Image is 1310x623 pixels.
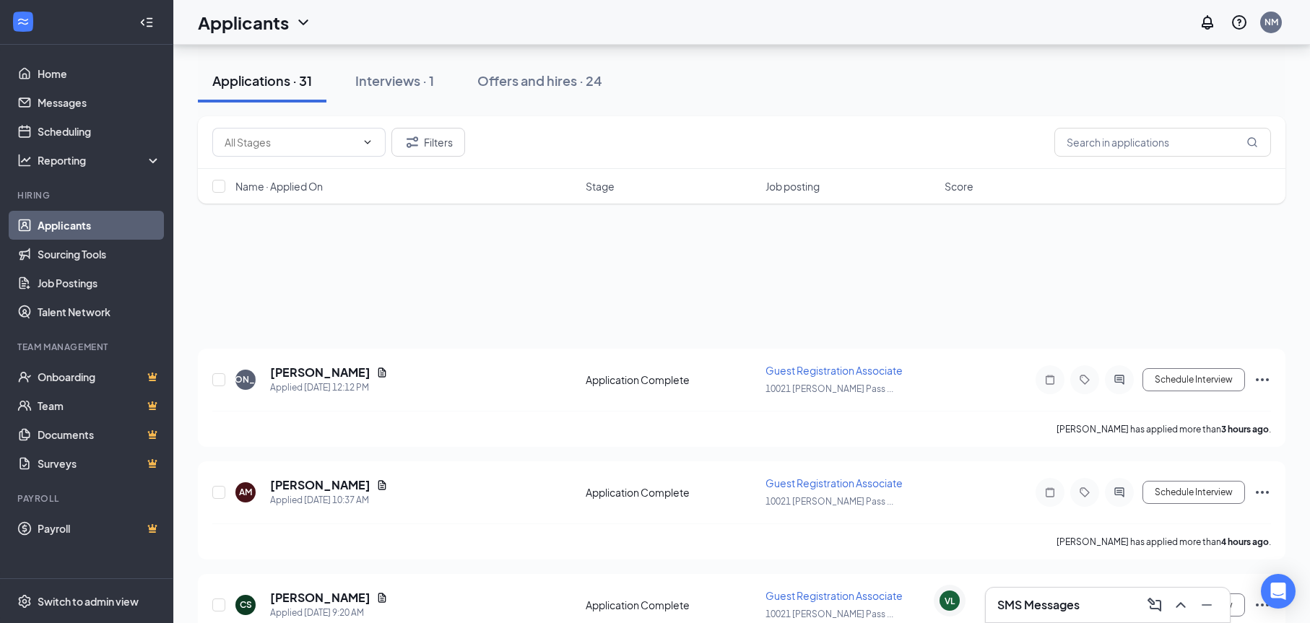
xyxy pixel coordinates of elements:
a: Applicants [38,211,161,240]
svg: Note [1041,487,1059,498]
svg: QuestionInfo [1231,14,1248,31]
div: Applications · 31 [212,71,312,90]
button: Schedule Interview [1142,481,1245,504]
a: Scheduling [38,117,161,146]
a: PayrollCrown [38,514,161,543]
div: Team Management [17,341,158,353]
div: Switch to admin view [38,594,139,609]
svg: Ellipses [1254,596,1271,614]
svg: Ellipses [1254,371,1271,388]
svg: Analysis [17,153,32,167]
span: Guest Registration Associate [765,364,903,377]
a: Messages [38,88,161,117]
div: VL [945,595,955,607]
svg: ChevronDown [362,136,373,148]
h1: Applicants [198,10,289,35]
span: Job posting [765,179,820,193]
input: All Stages [225,134,356,150]
div: Application Complete [586,598,757,612]
div: Application Complete [586,373,757,387]
div: Applied [DATE] 10:37 AM [270,493,388,507]
div: [PERSON_NAME] [209,373,283,385]
span: Score [945,179,973,193]
div: NM [1265,16,1278,28]
h5: [PERSON_NAME] [270,365,370,380]
span: Guest Registration Associate [765,589,903,602]
div: Application Complete [586,485,757,500]
h3: SMS Messages [997,597,1080,613]
div: AM [239,486,252,498]
svg: Document [376,479,388,491]
svg: Tag [1076,487,1093,498]
div: Offers and hires · 24 [477,71,602,90]
svg: ChevronUp [1172,596,1189,614]
svg: ChevronDown [295,14,312,31]
div: CS [240,598,252,611]
div: Payroll [17,492,158,505]
a: Talent Network [38,297,161,326]
span: 10021 [PERSON_NAME] Pass ... [765,609,893,619]
h5: [PERSON_NAME] [270,477,370,493]
div: Hiring [17,189,158,201]
svg: Settings [17,594,32,609]
svg: Tag [1076,374,1093,385]
svg: Notifications [1199,14,1216,31]
span: Stage [586,179,615,193]
button: Filter Filters [391,128,465,157]
div: Reporting [38,153,162,167]
div: Applied [DATE] 9:20 AM [270,606,388,620]
svg: ActiveChat [1111,487,1128,498]
p: [PERSON_NAME] has applied more than . [1057,423,1271,435]
button: Minimize [1195,593,1218,617]
b: 4 hours ago [1221,536,1269,547]
span: 10021 [PERSON_NAME] Pass ... [765,496,893,507]
a: SurveysCrown [38,449,161,478]
svg: Document [376,367,388,378]
div: Interviews · 1 [355,71,434,90]
svg: ActiveChat [1111,374,1128,385]
span: Guest Registration Associate [765,476,903,489]
a: OnboardingCrown [38,362,161,391]
p: [PERSON_NAME] has applied more than . [1057,536,1271,548]
svg: Minimize [1198,596,1215,614]
span: Name · Applied On [235,179,323,193]
svg: Note [1041,374,1059,385]
a: Sourcing Tools [38,240,161,269]
b: 3 hours ago [1221,424,1269,435]
svg: WorkstreamLogo [16,14,30,29]
button: Schedule Interview [1142,368,1245,391]
div: Open Intercom Messenger [1261,574,1296,609]
svg: ComposeMessage [1146,596,1163,614]
input: Search in applications [1054,128,1271,157]
a: Home [38,59,161,88]
button: ChevronUp [1169,593,1192,617]
a: Job Postings [38,269,161,297]
button: ComposeMessage [1143,593,1166,617]
svg: Document [376,592,388,604]
a: TeamCrown [38,391,161,420]
h5: [PERSON_NAME] [270,590,370,606]
div: Applied [DATE] 12:12 PM [270,380,388,395]
svg: Ellipses [1254,484,1271,501]
span: 10021 [PERSON_NAME] Pass ... [765,383,893,394]
a: DocumentsCrown [38,420,161,449]
svg: Collapse [139,15,154,30]
svg: MagnifyingGlass [1246,136,1258,148]
svg: Filter [404,134,421,151]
